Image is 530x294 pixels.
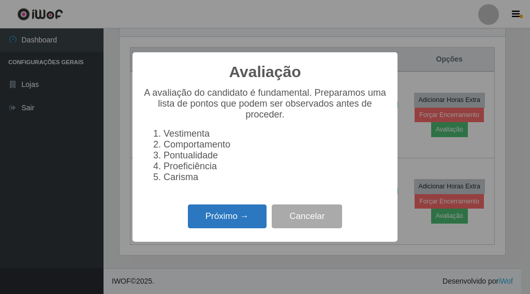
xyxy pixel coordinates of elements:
[229,63,301,81] h2: Avaliação
[188,204,267,229] button: Próximo →
[164,172,387,183] li: Carisma
[272,204,342,229] button: Cancelar
[164,139,387,150] li: Comportamento
[164,128,387,139] li: Vestimenta
[164,161,387,172] li: Proeficiência
[143,87,387,120] p: A avaliação do candidato é fundamental. Preparamos uma lista de pontos que podem ser observados a...
[164,150,387,161] li: Pontualidade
